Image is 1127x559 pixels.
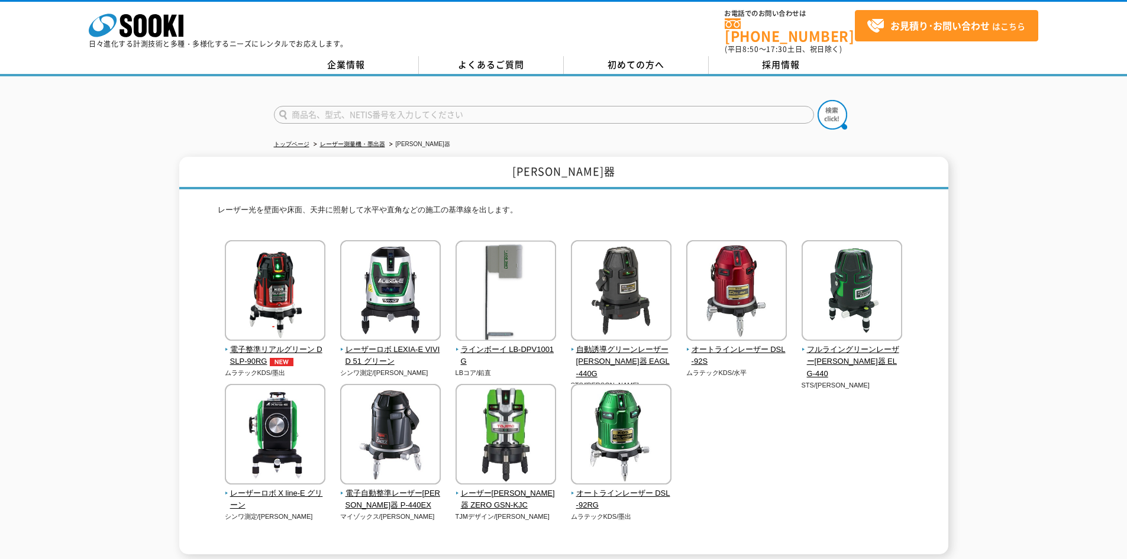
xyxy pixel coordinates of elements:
a: ラインボーイ LB-DPV1001G [456,332,557,368]
span: 電子自動整準レーザー[PERSON_NAME]器 P-440EX [340,487,441,512]
a: トップページ [274,141,309,147]
p: ムラテックKDS/水平 [686,368,787,378]
a: 採用情報 [709,56,854,74]
a: オートラインレーザー DSL-92S [686,332,787,368]
span: はこちら [867,17,1025,35]
span: ラインボーイ LB-DPV1001G [456,344,557,369]
img: 電子自動整準レーザー墨出器 P-440EX [340,384,441,487]
p: STS/[PERSON_NAME] [802,380,903,390]
a: 初めての方へ [564,56,709,74]
p: STS/[PERSON_NAME] [571,380,672,390]
p: ムラテックKDS/墨出 [225,368,326,378]
span: お電話でのお問い合わせは [725,10,855,17]
span: オートラインレーザー DSL-92S [686,344,787,369]
a: オートラインレーザー DSL-92RG [571,476,672,512]
p: マイゾックス/[PERSON_NAME] [340,512,441,522]
img: レーザーロボ X line-E グリーン [225,384,325,487]
p: シンワ測定/[PERSON_NAME] [340,368,441,378]
a: レーザー[PERSON_NAME]器 ZERO GSN-KJC [456,476,557,512]
img: 電子整準リアルグリーン DSLP-90RG [225,240,325,344]
span: 8:50 [742,44,759,54]
input: 商品名、型式、NETIS番号を入力してください [274,106,814,124]
strong: お見積り･お問い合わせ [890,18,990,33]
span: レーザー[PERSON_NAME]器 ZERO GSN-KJC [456,487,557,512]
a: 電子自動整準レーザー[PERSON_NAME]器 P-440EX [340,476,441,512]
a: 自動誘導グリーンレーザー[PERSON_NAME]器 EAGL-440G [571,332,672,380]
span: (平日 ～ 土日、祝日除く) [725,44,842,54]
p: レーザー光を壁面や床面、天井に照射して水平や直角などの施工の基準線を出します。 [218,204,910,222]
h1: [PERSON_NAME]器 [179,157,948,189]
a: レーザー測量機・墨出器 [320,141,385,147]
p: シンワ測定/[PERSON_NAME] [225,512,326,522]
p: ムラテックKDS/墨出 [571,512,672,522]
li: [PERSON_NAME]器 [387,138,450,151]
a: 企業情報 [274,56,419,74]
img: 自動誘導グリーンレーザー墨出器 EAGL-440G [571,240,671,344]
img: レーザーロボ LEXIA-E VIVID 51 グリーン [340,240,441,344]
p: 日々進化する計測技術と多種・多様化するニーズにレンタルでお応えします。 [89,40,348,47]
a: レーザーロボ X line-E グリーン [225,476,326,512]
img: レーザー墨出器 ZERO GSN-KJC [456,384,556,487]
span: オートラインレーザー DSL-92RG [571,487,672,512]
img: ラインボーイ LB-DPV1001G [456,240,556,344]
span: 初めての方へ [608,58,664,71]
a: レーザーロボ LEXIA-E VIVID 51 グリーン [340,332,441,368]
a: お見積り･お問い合わせはこちら [855,10,1038,41]
a: よくあるご質問 [419,56,564,74]
a: [PHONE_NUMBER] [725,18,855,43]
img: NEW [267,358,296,366]
span: 自動誘導グリーンレーザー[PERSON_NAME]器 EAGL-440G [571,344,672,380]
a: フルライングリーンレーザー[PERSON_NAME]器 ELG-440 [802,332,903,380]
a: 電子整準リアルグリーン DSLP-90RGNEW [225,332,326,368]
p: LBコア/鉛直 [456,368,557,378]
p: TJMデザイン/[PERSON_NAME] [456,512,557,522]
span: 電子整準リアルグリーン DSLP-90RG [225,344,326,369]
img: オートラインレーザー DSL-92S [686,240,787,344]
img: オートラインレーザー DSL-92RG [571,384,671,487]
span: レーザーロボ X line-E グリーン [225,487,326,512]
img: btn_search.png [818,100,847,130]
img: フルライングリーンレーザー墨出器 ELG-440 [802,240,902,344]
span: フルライングリーンレーザー[PERSON_NAME]器 ELG-440 [802,344,903,380]
span: レーザーロボ LEXIA-E VIVID 51 グリーン [340,344,441,369]
span: 17:30 [766,44,787,54]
